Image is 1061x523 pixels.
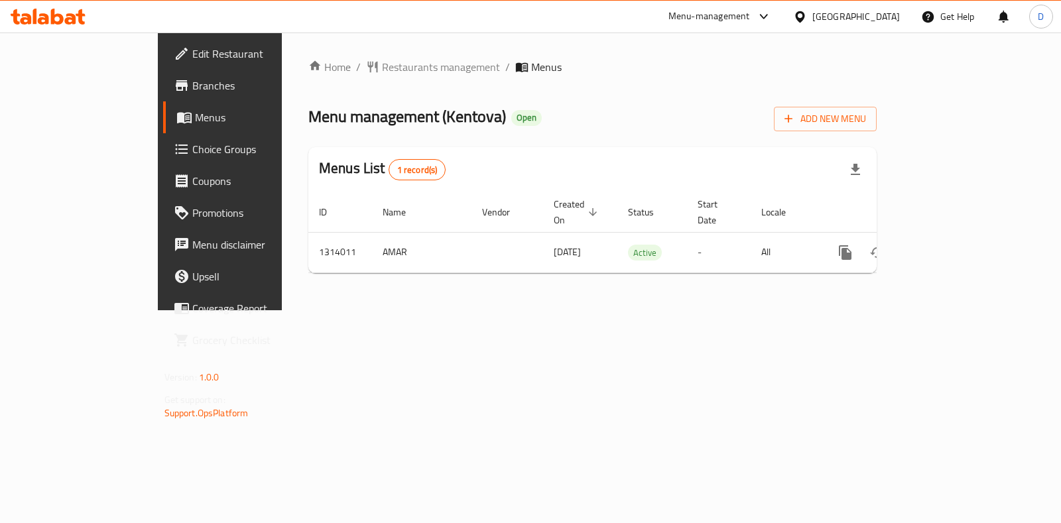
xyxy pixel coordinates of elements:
[163,229,335,261] a: Menu disclaimer
[192,78,324,93] span: Branches
[383,204,423,220] span: Name
[195,109,324,125] span: Menus
[164,369,197,386] span: Version:
[774,107,877,131] button: Add New Menu
[784,111,866,127] span: Add New Menu
[356,59,361,75] li: /
[511,110,542,126] div: Open
[319,158,446,180] h2: Menus List
[192,205,324,221] span: Promotions
[751,232,819,272] td: All
[163,324,335,356] a: Grocery Checklist
[819,192,967,233] th: Actions
[163,133,335,165] a: Choice Groups
[628,204,671,220] span: Status
[192,300,324,316] span: Coverage Report
[192,332,324,348] span: Grocery Checklist
[812,9,900,24] div: [GEOGRAPHIC_DATA]
[199,369,219,386] span: 1.0.0
[1038,9,1044,24] span: D
[698,196,735,228] span: Start Date
[163,38,335,70] a: Edit Restaurant
[319,204,344,220] span: ID
[163,165,335,197] a: Coupons
[163,197,335,229] a: Promotions
[830,237,861,268] button: more
[192,268,324,284] span: Upsell
[505,59,510,75] li: /
[840,154,871,186] div: Export file
[628,245,662,261] span: Active
[308,192,967,273] table: enhanced table
[163,261,335,292] a: Upsell
[372,232,471,272] td: AMAR
[163,292,335,324] a: Coverage Report
[761,204,803,220] span: Locale
[389,164,446,176] span: 1 record(s)
[389,159,446,180] div: Total records count
[482,204,527,220] span: Vendor
[164,391,225,408] span: Get support on:
[382,59,500,75] span: Restaurants management
[164,404,249,422] a: Support.OpsPlatform
[192,173,324,189] span: Coupons
[192,237,324,253] span: Menu disclaimer
[554,196,601,228] span: Created On
[308,232,372,272] td: 1314011
[366,59,500,75] a: Restaurants management
[163,101,335,133] a: Menus
[531,59,562,75] span: Menus
[511,112,542,123] span: Open
[163,70,335,101] a: Branches
[192,141,324,157] span: Choice Groups
[687,232,751,272] td: -
[308,101,506,131] span: Menu management ( Kentova )
[192,46,324,62] span: Edit Restaurant
[554,243,581,261] span: [DATE]
[668,9,750,25] div: Menu-management
[861,237,893,268] button: Change Status
[308,59,877,75] nav: breadcrumb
